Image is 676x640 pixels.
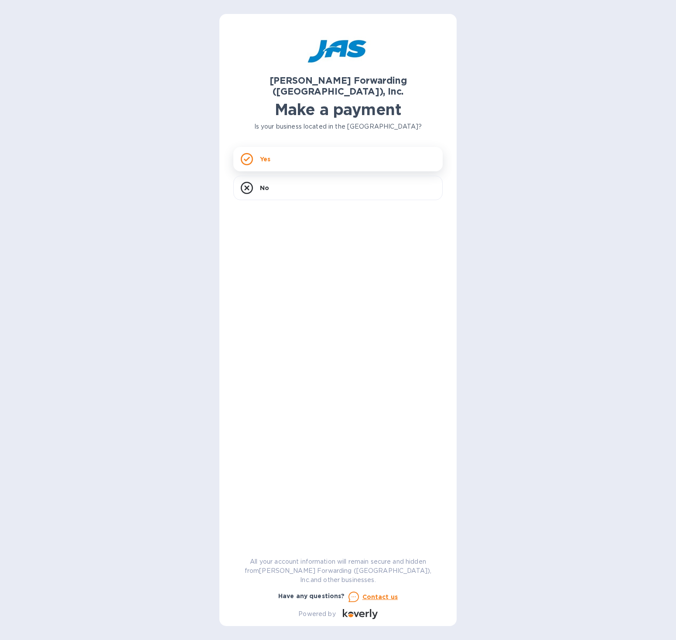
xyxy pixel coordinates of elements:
p: Yes [260,155,270,163]
b: Have any questions? [278,592,345,599]
b: [PERSON_NAME] Forwarding ([GEOGRAPHIC_DATA]), Inc. [270,75,407,97]
p: Is your business located in the [GEOGRAPHIC_DATA]? [233,122,443,131]
h1: Make a payment [233,100,443,119]
p: No [260,184,269,192]
p: All your account information will remain secure and hidden from [PERSON_NAME] Forwarding ([GEOGRA... [233,557,443,585]
p: Powered by [298,609,335,619]
u: Contact us [362,593,398,600]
